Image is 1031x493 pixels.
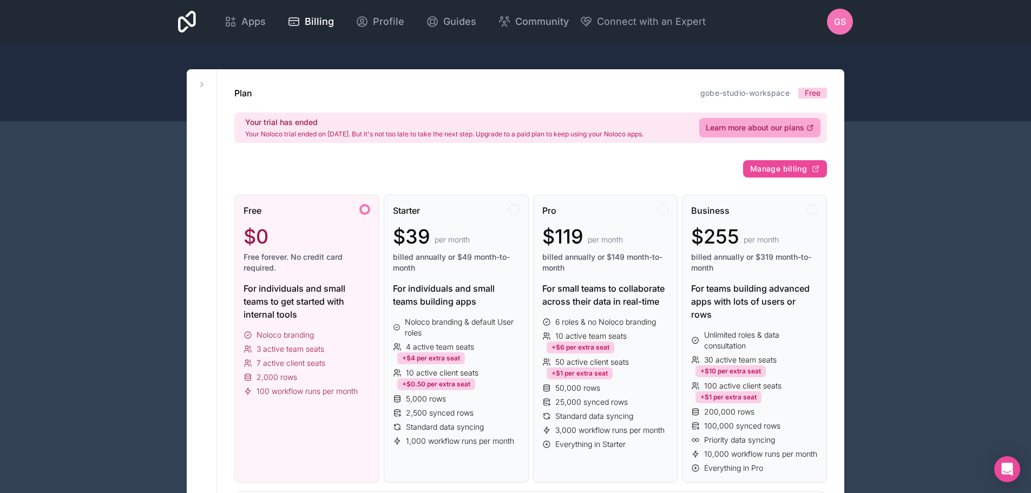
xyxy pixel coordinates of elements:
[994,456,1020,482] div: Open Intercom Messenger
[406,341,474,352] span: 4 active team seats
[834,15,846,28] span: GS
[406,407,474,418] span: 2,500 synced rows
[695,391,761,403] div: +$1 per extra seat
[443,14,476,29] span: Guides
[704,449,817,459] span: 10,000 workflow runs per month
[691,282,818,321] div: For teams building advanced apps with lots of users or rows
[580,14,706,29] button: Connect with an Expert
[542,204,556,217] span: Pro
[555,357,629,367] span: 50 active client seats
[406,367,478,378] span: 10 active client seats
[234,87,252,100] h1: Plan
[241,14,266,29] span: Apps
[547,367,613,379] div: +$1 per extra seat
[547,341,614,353] div: +$6 per extra seat
[704,463,763,474] span: Everything in Pro
[305,14,334,29] span: Billing
[405,317,519,338] span: Noloco branding & default User roles
[489,10,577,34] a: Community
[244,282,370,321] div: For individuals and small teams to get started with internal tools
[542,282,669,308] div: For small teams to collaborate across their data in real-time
[279,10,343,34] a: Billing
[704,406,754,417] span: 200,000 rows
[706,122,804,133] span: Learn more about our plans
[373,14,404,29] span: Profile
[515,14,569,29] span: Community
[700,88,790,97] a: gobe-studio-workspace
[704,354,777,365] span: 30 active team seats
[699,118,820,137] a: Learn more about our plans
[435,234,470,245] span: per month
[805,88,820,98] span: Free
[691,226,739,247] span: $255
[244,226,268,247] span: $0
[542,226,583,247] span: $119
[744,234,779,245] span: per month
[257,330,314,340] span: Noloco branding
[695,365,766,377] div: +$10 per extra seat
[542,252,669,273] span: billed annually or $149 month-to-month
[555,331,627,341] span: 10 active team seats
[691,252,818,273] span: billed annually or $319 month-to-month
[406,422,484,432] span: Standard data syncing
[597,14,706,29] span: Connect with an Expert
[417,10,485,34] a: Guides
[406,393,446,404] span: 5,000 rows
[555,439,626,450] span: Everything in Starter
[257,358,325,369] span: 7 active client seats
[397,352,465,364] div: +$4 per extra seat
[257,386,358,397] span: 100 workflow runs per month
[215,10,274,34] a: Apps
[406,436,514,446] span: 1,000 workflow runs per month
[555,383,600,393] span: 50,000 rows
[691,204,730,217] span: Business
[704,435,775,445] span: Priority data syncing
[704,420,780,431] span: 100,000 synced rows
[244,252,370,273] span: Free forever. No credit card required.
[347,10,413,34] a: Profile
[555,411,633,422] span: Standard data syncing
[393,204,420,217] span: Starter
[244,204,261,217] span: Free
[393,252,520,273] span: billed annually or $49 month-to-month
[555,397,628,407] span: 25,000 synced rows
[397,378,475,390] div: +$0.50 per extra seat
[393,282,520,308] div: For individuals and small teams building apps
[245,130,643,139] p: Your Noloco trial ended on [DATE]. But it's not too late to take the next step. Upgrade to a paid...
[704,330,818,351] span: Unlimited roles & data consultation
[750,164,807,174] span: Manage billing
[555,317,656,327] span: 6 roles & no Noloco branding
[257,344,324,354] span: 3 active team seats
[588,234,623,245] span: per month
[704,380,782,391] span: 100 active client seats
[743,160,827,178] button: Manage billing
[245,117,643,128] h2: Your trial has ended
[257,372,297,383] span: 2,000 rows
[393,226,430,247] span: $39
[555,425,665,436] span: 3,000 workflow runs per month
